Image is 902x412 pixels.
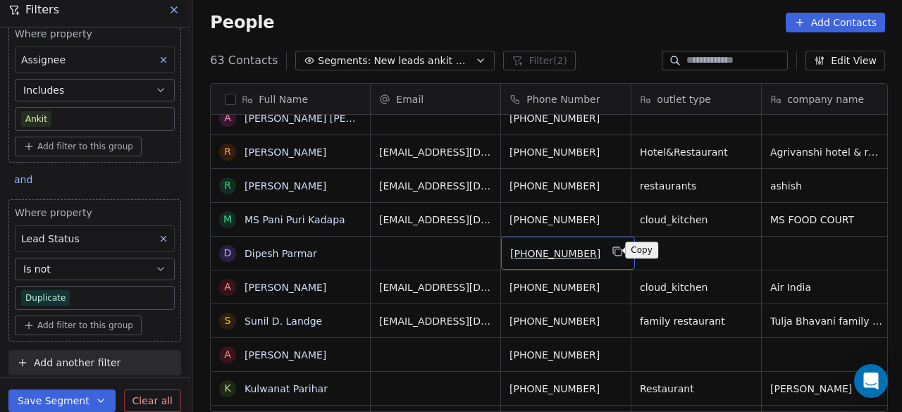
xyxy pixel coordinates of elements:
[509,314,622,328] span: [PHONE_NUMBER]
[210,12,274,33] span: People
[373,54,472,68] span: New leads ankit whats app
[770,179,883,193] span: ashish
[379,145,492,159] span: [EMAIL_ADDRESS][DOMAIN_NAME]
[640,179,753,193] span: restaurants
[245,180,326,192] a: [PERSON_NAME]
[805,51,885,70] button: Edit View
[786,13,885,32] button: Add Contacts
[854,364,888,398] div: Open Intercom Messenger
[526,92,600,106] span: Phone Number
[245,248,317,259] a: Dipesh Parmar
[225,313,231,328] div: S
[770,213,883,227] span: MS FOOD COURT
[509,382,622,396] span: [PHONE_NUMBER]
[509,280,622,294] span: [PHONE_NUMBER]
[245,214,345,225] a: MS Pani Puri Kadapa
[762,84,891,114] div: company name
[224,144,231,159] div: R
[631,244,653,256] p: Copy
[631,84,761,114] div: outlet type
[787,92,864,106] span: company name
[640,382,753,396] span: Restaurant
[225,381,231,396] div: K
[770,145,883,159] span: Agrivanshi hotel & restaurant
[509,111,622,125] span: [PHONE_NUMBER]
[245,383,328,394] a: Kulwanat Parihar
[224,178,231,193] div: R
[510,246,600,261] span: [PHONE_NUMBER]
[509,179,622,193] span: [PHONE_NUMBER]
[245,146,326,158] a: [PERSON_NAME]
[640,314,753,328] span: family restaurant
[225,347,232,362] div: A
[509,213,622,227] span: [PHONE_NUMBER]
[657,92,711,106] span: outlet type
[379,280,492,294] span: [EMAIL_ADDRESS][DOMAIN_NAME]
[225,111,232,125] div: A
[318,54,371,68] span: Segments:
[379,179,492,193] span: [EMAIL_ADDRESS][DOMAIN_NAME]
[503,51,576,70] button: Filter(2)
[211,84,370,114] div: Full Name
[245,113,412,124] a: [PERSON_NAME] [PERSON_NAME]
[396,92,424,106] span: Email
[509,145,622,159] span: [PHONE_NUMBER]
[224,246,232,261] div: D
[640,280,753,294] span: cloud_kitchen
[640,213,753,227] span: cloud_kitchen
[245,349,326,361] a: [PERSON_NAME]
[379,213,492,227] span: [EMAIL_ADDRESS][DOMAIN_NAME]
[259,92,308,106] span: Full Name
[210,52,278,69] span: 63 Contacts
[770,280,883,294] span: Air India
[245,282,326,293] a: [PERSON_NAME]
[223,212,232,227] div: M
[501,84,631,114] div: Phone Number
[225,280,232,294] div: A
[371,84,500,114] div: Email
[770,382,883,396] span: [PERSON_NAME]
[379,314,492,328] span: [EMAIL_ADDRESS][DOMAIN_NAME]
[640,145,753,159] span: Hotel&Restaurant
[245,316,322,327] a: Sunil D. Landge
[509,348,622,362] span: [PHONE_NUMBER]
[770,314,883,328] span: Tulja Bhavani family Restaurant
